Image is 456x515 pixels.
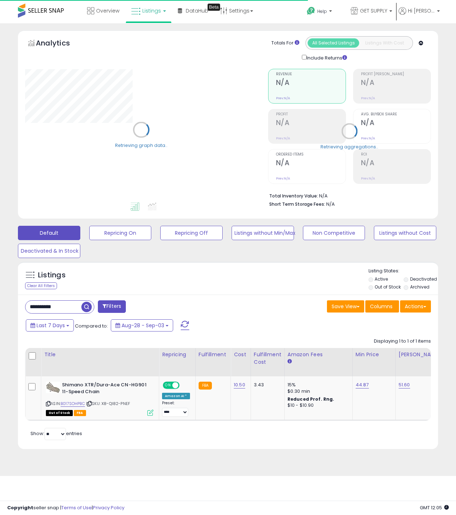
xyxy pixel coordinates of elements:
[359,38,410,48] button: Listings With Cost
[115,142,167,148] div: Retrieving graph data..
[399,351,441,358] div: [PERSON_NAME]
[288,358,292,365] small: Amazon Fees.
[179,382,190,388] span: OFF
[142,7,161,14] span: Listings
[46,382,153,415] div: ASIN:
[375,284,401,290] label: Out of Stock
[86,401,130,406] span: | SKU: X8-QI82-PNEF
[26,319,74,332] button: Last 7 Days
[288,382,347,388] div: 15%
[360,7,387,14] span: GET SUPPLY
[30,430,82,437] span: Show: entries
[38,270,66,280] h5: Listings
[288,351,350,358] div: Amazon Fees
[75,323,108,329] span: Compared to:
[399,381,410,388] a: 51.60
[18,244,80,258] button: Deactivated & In Stock
[301,1,344,23] a: Help
[408,7,435,14] span: Hi [PERSON_NAME]
[37,322,65,329] span: Last 7 Days
[288,402,347,409] div: $10 - $10.90
[96,7,119,14] span: Overview
[74,410,86,416] span: FBA
[36,38,84,50] h5: Analytics
[62,382,149,397] b: Shimano XTR/Dura-Ace CN-HG901 11-Speed Chain
[46,382,60,393] img: 51lNx-5S+aL._SL40_.jpg
[162,401,190,417] div: Preset:
[307,6,315,15] i: Get Help
[410,284,429,290] label: Archived
[199,351,228,358] div: Fulfillment
[160,226,223,240] button: Repricing Off
[162,351,193,358] div: Repricing
[271,40,299,47] div: Totals For
[374,338,431,345] div: Displaying 1 to 1 of 1 items
[296,53,356,62] div: Include Returns
[199,382,212,390] small: FBA
[46,410,73,416] span: All listings that are currently out of stock and unavailable for purchase on Amazon
[370,303,393,310] span: Columns
[122,322,164,329] span: Aug-28 - Sep-03
[303,226,365,240] button: Non Competitive
[320,143,378,150] div: Retrieving aggregations..
[234,351,248,358] div: Cost
[61,401,85,407] a: B017SOHPBC
[254,351,281,366] div: Fulfillment Cost
[288,388,347,395] div: $0.30 min
[288,396,334,402] b: Reduced Prof. Rng.
[327,300,364,313] button: Save View
[162,393,190,399] div: Amazon AI *
[232,226,294,240] button: Listings without Min/Max
[410,276,437,282] label: Deactivated
[254,382,279,388] div: 3.43
[208,4,220,11] div: Tooltip anchor
[111,319,173,332] button: Aug-28 - Sep-03
[399,7,440,23] a: Hi [PERSON_NAME]
[163,382,172,388] span: ON
[308,38,359,48] button: All Selected Listings
[18,226,80,240] button: Default
[369,268,438,275] p: Listing States:
[365,300,399,313] button: Columns
[400,300,431,313] button: Actions
[375,276,388,282] label: Active
[186,7,208,14] span: DataHub
[89,226,152,240] button: Repricing On
[356,381,369,388] a: 44.87
[356,351,393,358] div: Min Price
[98,300,126,313] button: Filters
[25,282,57,289] div: Clear All Filters
[234,381,245,388] a: 10.50
[374,226,436,240] button: Listings without Cost
[44,351,156,358] div: Title
[317,8,327,14] span: Help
